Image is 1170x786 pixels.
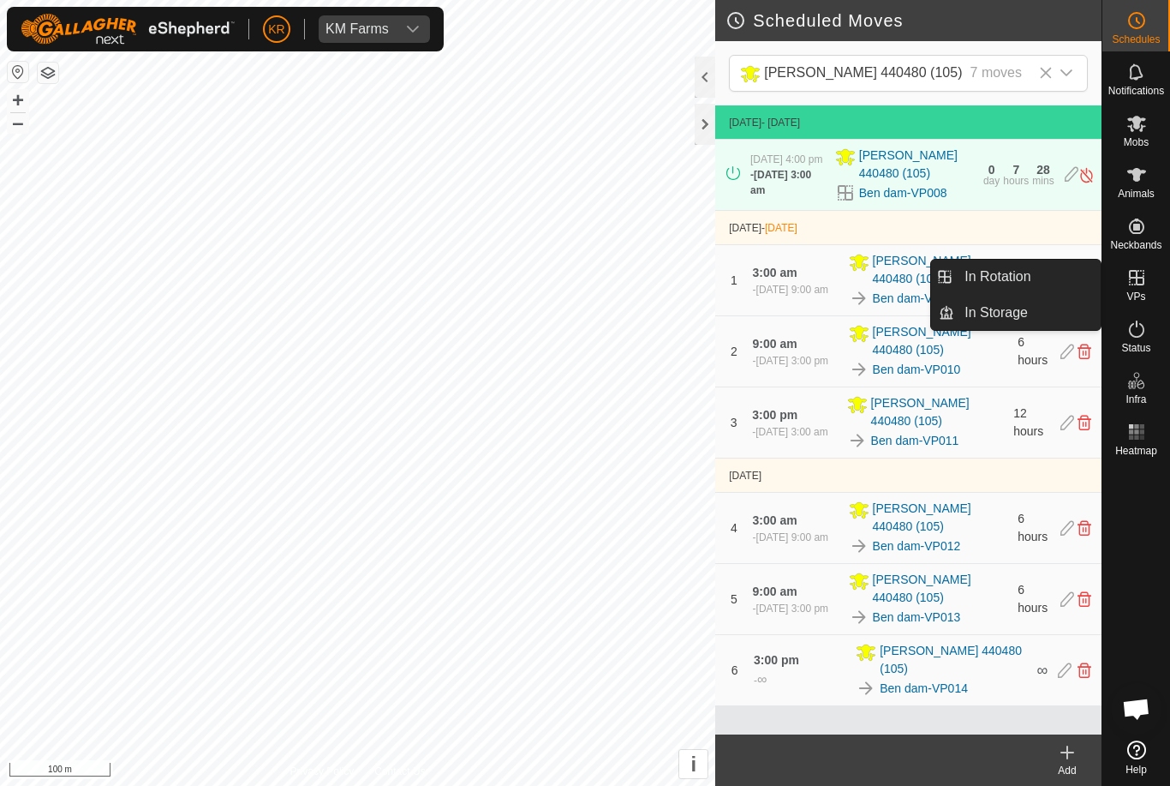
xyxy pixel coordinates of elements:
[1115,446,1157,456] span: Heatmap
[871,394,1004,430] span: [PERSON_NAME] 440480 (105)
[970,63,1022,84] div: 7 moves
[750,153,822,165] span: [DATE] 4:00 pm
[1125,765,1147,775] span: Help
[1036,164,1050,176] div: 28
[1018,512,1048,543] span: 6 hours
[731,663,738,677] span: 6
[1036,662,1048,679] span: ∞
[849,288,869,309] img: To
[729,117,761,129] span: [DATE]
[756,284,828,296] span: [DATE] 9:00 am
[856,678,876,699] img: To
[268,21,284,39] span: KR
[8,62,28,82] button: Reset Map
[873,609,961,627] a: Ben dam-VP013
[754,669,767,690] div: -
[752,424,827,440] div: -
[21,14,235,45] img: Gallagher Logo
[731,416,737,429] span: 3
[753,353,828,369] div: -
[873,537,961,555] a: Ben dam-VP012
[1018,583,1048,615] span: 6 hours
[679,750,707,778] button: i
[764,65,962,80] span: [PERSON_NAME] 440480 (105)
[871,432,959,450] a: Ben dam-VP011
[849,536,869,556] img: To
[859,184,947,202] a: Ben dam-VP008
[1013,406,1043,438] span: 12 hours
[1003,176,1029,186] div: hours
[873,290,961,308] a: Ben dam-VP009
[983,176,1000,186] div: day
[765,222,797,234] span: [DATE]
[880,642,1026,678] span: [PERSON_NAME] 440480 (105)
[880,680,968,698] a: Ben dam-VP014
[753,513,797,527] span: 3:00 am
[1125,394,1146,405] span: Infra
[931,260,1101,294] li: In Rotation
[849,359,869,380] img: To
[1118,189,1155,199] span: Animals
[729,222,761,234] span: [DATE]
[290,764,355,779] a: Privacy Policy
[1078,166,1095,184] img: Turn off schedule move
[761,222,797,234] span: -
[964,267,1030,287] span: In Rotation
[1102,734,1170,782] a: Help
[731,592,737,606] span: 5
[1012,164,1019,176] div: 7
[754,653,799,667] span: 3:00 pm
[690,753,696,776] span: i
[753,266,797,279] span: 3:00 am
[988,164,995,176] div: 0
[873,500,1008,536] span: [PERSON_NAME] 440480 (105)
[729,470,761,482] span: [DATE]
[753,585,797,598] span: 9:00 am
[964,303,1028,323] span: In Storage
[1111,683,1162,735] div: Open chat
[761,117,800,129] span: - [DATE]
[873,252,1008,288] span: [PERSON_NAME] 440480 (105)
[849,607,869,627] img: To
[8,112,28,133] button: –
[954,260,1101,294] a: In Rotation
[753,282,828,297] div: -
[1124,137,1149,147] span: Mobs
[396,15,430,43] div: dropdown trigger
[374,764,425,779] a: Contact Us
[38,63,58,83] button: Map Layers
[873,361,961,379] a: Ben dam-VP010
[731,521,737,535] span: 4
[731,345,737,358] span: 2
[725,10,1101,31] h2: Scheduled Moves
[873,323,1008,359] span: [PERSON_NAME] 440480 (105)
[859,147,973,183] span: [PERSON_NAME] 440480 (105)
[733,56,1049,91] span: Cole’s 440480
[750,167,825,198] div: -
[1110,240,1161,250] span: Neckbands
[756,355,828,367] span: [DATE] 3:00 pm
[954,296,1101,330] a: In Storage
[750,169,811,196] span: [DATE] 3:00 am
[1108,86,1164,96] span: Notifications
[756,531,828,543] span: [DATE] 9:00 am
[753,601,828,616] div: -
[1112,34,1160,45] span: Schedules
[1018,335,1048,367] span: 6 hours
[873,571,1008,607] span: [PERSON_NAME] 440480 (105)
[847,430,868,451] img: To
[753,337,797,351] span: 9:00 am
[1033,763,1101,778] div: Add
[752,408,797,422] span: 3:00 pm
[319,15,396,43] span: KM Farms
[753,530,828,545] div: -
[8,90,28,111] button: +
[1049,56,1083,91] div: dropdown trigger
[757,672,767,687] span: ∞
[756,603,828,615] span: [DATE] 3:00 pm
[731,273,737,287] span: 1
[931,296,1101,330] li: In Storage
[755,426,827,438] span: [DATE] 3:00 am
[1121,343,1150,353] span: Status
[1126,291,1145,302] span: VPs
